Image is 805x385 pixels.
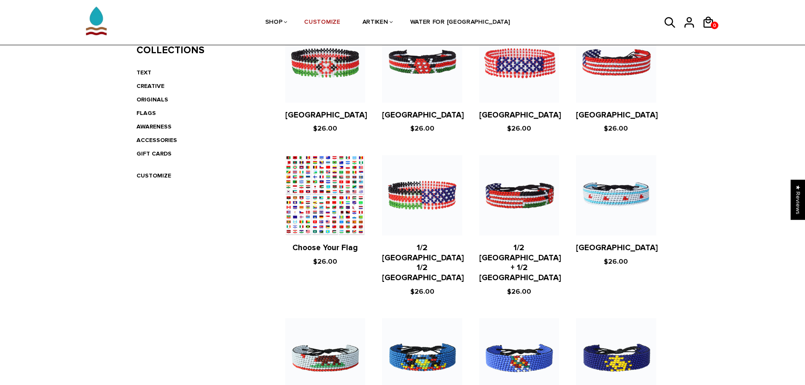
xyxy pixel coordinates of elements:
a: ORIGINALS [136,96,168,103]
a: FLAGS [136,109,156,117]
a: Choose Your Flag [292,243,358,253]
h3: Collections [136,44,260,57]
span: 0 [711,20,718,31]
a: CUSTOMIZE [136,172,171,179]
a: CREATIVE [136,82,164,90]
span: $26.00 [604,257,628,266]
a: CUSTOMIZE [304,0,340,45]
a: 1/2 [GEOGRAPHIC_DATA] 1/2 [GEOGRAPHIC_DATA] [382,243,464,283]
span: $26.00 [604,124,628,133]
span: $26.00 [410,124,434,133]
a: 0 [711,22,718,29]
a: [GEOGRAPHIC_DATA] [285,110,367,120]
span: $26.00 [507,124,531,133]
a: [GEOGRAPHIC_DATA] [382,110,464,120]
a: WATER FOR [GEOGRAPHIC_DATA] [410,0,510,45]
a: AWARENESS [136,123,172,130]
a: ARTIKEN [363,0,388,45]
div: Click to open Judge.me floating reviews tab [791,180,805,220]
a: [GEOGRAPHIC_DATA] [479,110,561,120]
span: $26.00 [410,287,434,296]
span: $26.00 [507,287,531,296]
a: 1/2 [GEOGRAPHIC_DATA] + 1/2 [GEOGRAPHIC_DATA] [479,243,561,283]
a: GIFT CARDS [136,150,172,157]
span: $26.00 [313,124,337,133]
span: $26.00 [313,257,337,266]
a: [GEOGRAPHIC_DATA] [576,110,658,120]
a: SHOP [265,0,283,45]
a: TEXT [136,69,151,76]
a: ACCESSORIES [136,137,177,144]
a: [GEOGRAPHIC_DATA] [576,243,658,253]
